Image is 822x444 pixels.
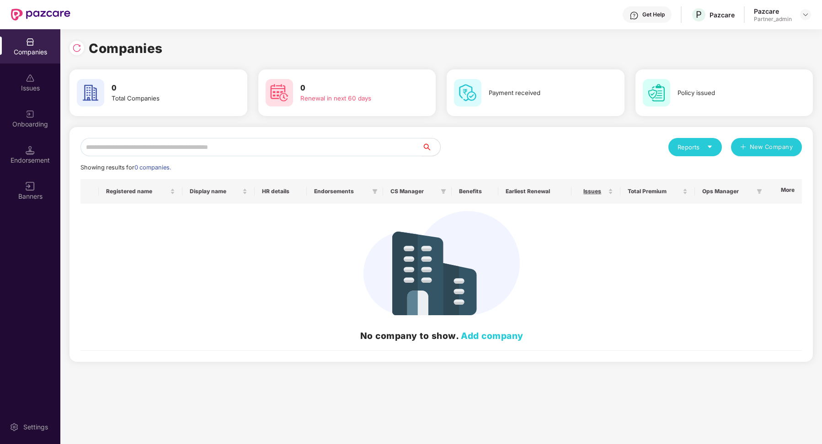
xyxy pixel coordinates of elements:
[740,144,746,151] span: plus
[454,79,481,106] img: svg+xml;base64,PHN2ZyB4bWxucz0iaHR0cDovL3d3dy53My5vcmcvMjAwMC9zdmciIHdpZHRoPSI2MCIgaGVpZ2h0PSI2MC...
[754,7,792,16] div: Pazcare
[372,189,378,194] span: filter
[489,88,595,98] div: Payment received
[88,329,795,343] h2: No company to show.
[678,143,713,152] div: Reports
[363,211,520,315] img: svg+xml;base64,PHN2ZyB4bWxucz0iaHR0cDovL3d3dy53My5vcmcvMjAwMC9zdmciIHdpZHRoPSIzNDIiIGhlaWdodD0iMj...
[300,82,406,94] h3: 0
[707,144,713,150] span: caret-down
[314,188,368,195] span: Endorsements
[422,143,440,151] span: search
[767,179,802,204] th: More
[755,186,764,197] span: filter
[802,11,809,18] img: svg+xml;base64,PHN2ZyBpZD0iRHJvcGRvd24tMzJ4MzIiIHhtbG5zPSJodHRwOi8vd3d3LnczLm9yZy8yMDAwL3N2ZyIgd2...
[89,38,163,58] h1: Companies
[300,94,406,103] div: Renewal in next 60 days
[26,37,35,47] img: svg+xml;base64,PHN2ZyBpZD0iQ29tcGFuaWVzIiB4bWxucz0iaHR0cDovL3d3dy53My5vcmcvMjAwMC9zdmciIHdpZHRoPS...
[579,188,606,195] span: Issues
[696,9,702,20] span: P
[10,423,19,432] img: svg+xml;base64,PHN2ZyBpZD0iU2V0dGluZy0yMHgyMCIgeG1sbnM9Imh0dHA6Ly93d3cudzMub3JnLzIwMDAvc3ZnIiB3aW...
[757,189,762,194] span: filter
[498,179,571,204] th: Earliest Renewal
[643,79,670,106] img: svg+xml;base64,PHN2ZyB4bWxucz0iaHR0cDovL3d3dy53My5vcmcvMjAwMC9zdmciIHdpZHRoPSI2MCIgaGVpZ2h0PSI2MC...
[571,179,620,204] th: Issues
[461,330,523,341] a: Add company
[77,79,104,106] img: svg+xml;base64,PHN2ZyB4bWxucz0iaHR0cDovL3d3dy53My5vcmcvMjAwMC9zdmciIHdpZHRoPSI2MCIgaGVpZ2h0PSI2MC...
[26,74,35,83] img: svg+xml;base64,PHN2ZyBpZD0iSXNzdWVzX2Rpc2FibGVkIiB4bWxucz0iaHR0cDovL3d3dy53My5vcmcvMjAwMC9zdmciIH...
[439,186,448,197] span: filter
[630,11,639,20] img: svg+xml;base64,PHN2ZyBpZD0iSGVscC0zMngzMiIgeG1sbnM9Imh0dHA6Ly93d3cudzMub3JnLzIwMDAvc3ZnIiB3aWR0aD...
[441,189,446,194] span: filter
[11,9,70,21] img: New Pazcare Logo
[182,179,255,204] th: Display name
[99,179,183,204] th: Registered name
[21,423,51,432] div: Settings
[370,186,379,197] span: filter
[702,188,753,195] span: Ops Manager
[678,88,784,98] div: Policy issued
[642,11,665,18] div: Get Help
[620,179,695,204] th: Total Premium
[750,143,793,152] span: New Company
[190,188,240,195] span: Display name
[26,182,35,191] img: svg+xml;base64,PHN2ZyB3aWR0aD0iMTYiIGhlaWdodD0iMTYiIHZpZXdCb3g9IjAgMCAxNiAxNiIgZmlsbD0ibm9uZSIgeG...
[710,11,735,19] div: Pazcare
[26,146,35,155] img: svg+xml;base64,PHN2ZyB3aWR0aD0iMTQuNSIgaGVpZ2h0PSIxNC41IiB2aWV3Qm94PSIwIDAgMTYgMTYiIGZpbGw9Im5vbm...
[390,188,437,195] span: CS Manager
[255,179,307,204] th: HR details
[112,94,218,103] div: Total Companies
[112,82,218,94] h3: 0
[754,16,792,23] div: Partner_admin
[72,43,81,53] img: svg+xml;base64,PHN2ZyBpZD0iUmVsb2FkLTMyeDMyIiB4bWxucz0iaHR0cDovL3d3dy53My5vcmcvMjAwMC9zdmciIHdpZH...
[731,138,802,156] button: plusNew Company
[134,164,171,171] span: 0 companies.
[266,79,293,106] img: svg+xml;base64,PHN2ZyB4bWxucz0iaHR0cDovL3d3dy53My5vcmcvMjAwMC9zdmciIHdpZHRoPSI2MCIgaGVpZ2h0PSI2MC...
[80,164,171,171] span: Showing results for
[422,138,441,156] button: search
[106,188,169,195] span: Registered name
[26,110,35,119] img: svg+xml;base64,PHN2ZyB3aWR0aD0iMjAiIGhlaWdodD0iMjAiIHZpZXdCb3g9IjAgMCAyMCAyMCIgZmlsbD0ibm9uZSIgeG...
[452,179,498,204] th: Benefits
[628,188,681,195] span: Total Premium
